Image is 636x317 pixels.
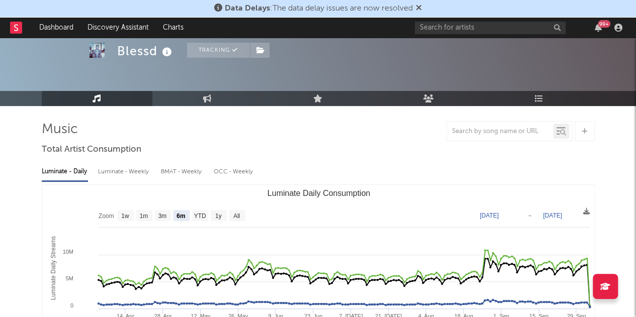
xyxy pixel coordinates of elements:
[70,302,73,308] text: 0
[62,249,73,255] text: 10M
[161,163,204,180] div: BMAT - Weekly
[65,275,73,281] text: 5M
[415,22,566,34] input: Search for artists
[215,213,221,220] text: 1y
[42,144,141,156] span: Total Artist Consumption
[158,213,166,220] text: 3m
[526,212,532,219] text: →
[32,18,80,38] a: Dashboard
[49,236,56,300] text: Luminate Daily Streams
[187,43,250,58] button: Tracking
[543,212,562,219] text: [DATE]
[121,213,129,220] text: 1w
[214,163,254,180] div: OCC - Weekly
[447,128,553,136] input: Search by song name or URL
[42,163,88,180] div: Luminate - Daily
[117,43,174,59] div: Blessd
[225,5,270,13] span: Data Delays
[194,213,206,220] text: YTD
[416,5,422,13] span: Dismiss
[225,5,413,13] span: : The data delay issues are now resolved
[480,212,499,219] text: [DATE]
[595,24,602,32] button: 99+
[233,213,240,220] text: All
[156,18,191,38] a: Charts
[80,18,156,38] a: Discovery Assistant
[267,189,370,197] text: Luminate Daily Consumption
[598,20,610,28] div: 99 +
[139,213,148,220] text: 1m
[176,213,185,220] text: 6m
[98,163,151,180] div: Luminate - Weekly
[99,213,114,220] text: Zoom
